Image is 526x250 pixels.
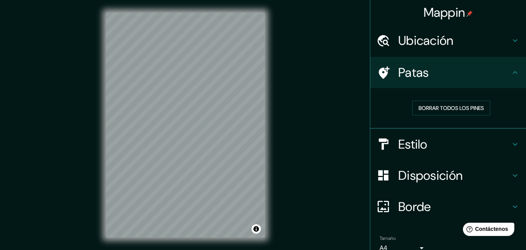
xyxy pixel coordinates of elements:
canvas: Mapa [106,12,265,238]
font: Estilo [398,136,427,152]
font: Borrar todos los pines [419,105,484,112]
iframe: Lanzador de widgets de ayuda [457,220,517,241]
div: Ubicación [370,25,526,56]
img: pin-icon.png [466,11,473,17]
button: Borrar todos los pines [412,101,490,115]
font: Ubicación [398,32,454,49]
div: Borde [370,191,526,222]
font: Tamaño [380,235,396,241]
div: Disposición [370,160,526,191]
font: Patas [398,64,429,81]
font: Disposición [398,167,463,184]
font: Mappin [424,4,465,21]
div: Patas [370,57,526,88]
font: Borde [398,199,431,215]
button: Activar o desactivar atribución [252,224,261,234]
div: Estilo [370,129,526,160]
